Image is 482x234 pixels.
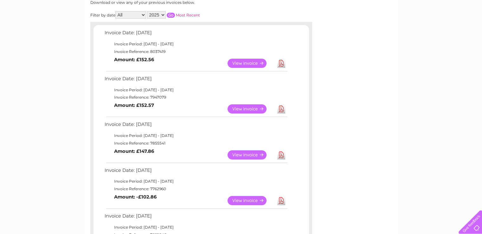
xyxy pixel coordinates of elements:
[90,0,257,5] div: Download or view any of your previous invoices below.
[386,27,400,32] a: Energy
[228,150,274,159] a: View
[92,3,391,31] div: Clear Business is a trading name of Verastar Limited (registered in [GEOGRAPHIC_DATA] No. 3667643...
[103,224,288,231] td: Invoice Period: [DATE] - [DATE]
[404,27,423,32] a: Telecoms
[103,86,288,94] td: Invoice Period: [DATE] - [DATE]
[114,102,154,108] b: Amount: £152.57
[370,27,382,32] a: Water
[103,29,288,40] td: Invoice Date: [DATE]
[228,196,274,205] a: View
[103,40,288,48] td: Invoice Period: [DATE] - [DATE]
[228,59,274,68] a: View
[440,27,455,32] a: Contact
[114,148,154,154] b: Amount: £147.86
[103,94,288,101] td: Invoice Reference: 7947079
[103,120,288,132] td: Invoice Date: [DATE]
[103,178,288,185] td: Invoice Period: [DATE] - [DATE]
[114,57,154,62] b: Amount: £152.56
[114,194,157,200] b: Amount: -£102.86
[103,75,288,86] td: Invoice Date: [DATE]
[103,140,288,147] td: Invoice Reference: 7855541
[461,27,476,32] a: Log out
[228,104,274,114] a: View
[103,212,288,224] td: Invoice Date: [DATE]
[103,166,288,178] td: Invoice Date: [DATE]
[176,13,200,17] a: Most Recent
[90,11,257,19] div: Filter by date
[427,27,436,32] a: Blog
[277,59,285,68] a: Download
[363,3,406,11] a: 0333 014 3131
[103,132,288,140] td: Invoice Period: [DATE] - [DATE]
[103,48,288,55] td: Invoice Reference: 8037419
[277,104,285,114] a: Download
[277,196,285,205] a: Download
[17,16,49,36] img: logo.png
[277,150,285,159] a: Download
[103,185,288,193] td: Invoice Reference: 7762960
